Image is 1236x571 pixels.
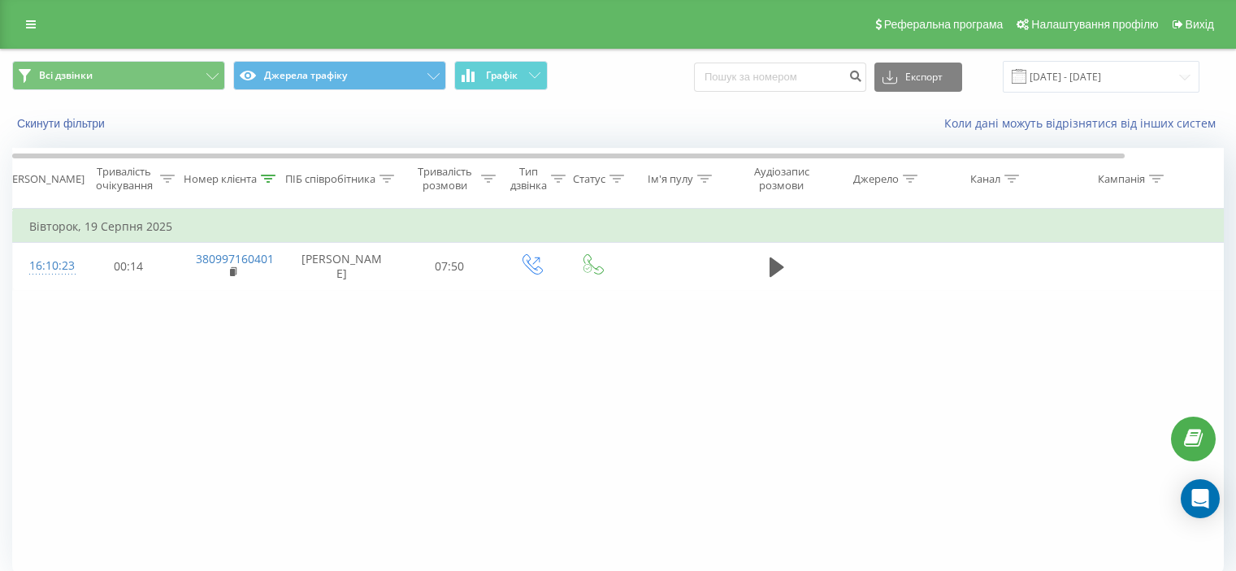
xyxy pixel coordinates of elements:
button: Експорт [874,63,962,92]
input: Пошук за номером [694,63,866,92]
div: ПІБ співробітника [285,172,375,186]
div: Тип дзвінка [510,165,547,192]
td: 00:14 [78,243,180,290]
td: 07:50 [399,243,501,290]
div: Аудіозапис розмови [742,165,821,192]
div: [PERSON_NAME] [2,172,85,186]
a: 380997160401 [196,251,274,266]
div: Статус [573,172,605,186]
button: Графік [454,61,548,90]
div: Номер клієнта [184,172,257,186]
div: Ім'я пулу [648,172,693,186]
div: 16:10:23 [29,250,62,282]
span: Всі дзвінки [39,69,93,82]
a: Коли дані можуть відрізнятися вiд інших систем [944,115,1224,131]
button: Скинути фільтри [12,116,113,131]
button: Всі дзвінки [12,61,225,90]
td: [PERSON_NAME] [285,243,399,290]
button: Джерела трафіку [233,61,446,90]
div: Канал [970,172,1000,186]
span: Вихід [1186,18,1214,31]
div: Джерело [853,172,899,186]
span: Налаштування профілю [1031,18,1158,31]
div: Тривалість розмови [413,165,477,192]
div: Кампанія [1098,172,1145,186]
div: Open Intercom Messenger [1181,479,1220,518]
div: Тривалість очікування [92,165,156,192]
span: Графік [486,70,518,81]
span: Реферальна програма [884,18,1004,31]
